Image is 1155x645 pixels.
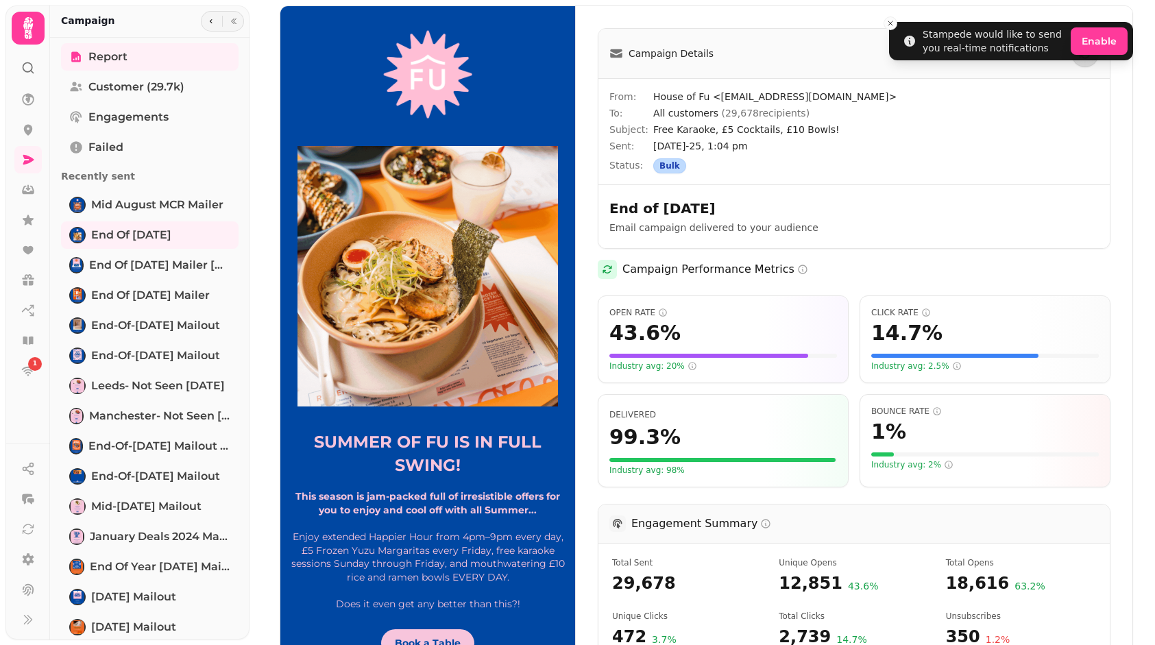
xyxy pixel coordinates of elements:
span: End of [DATE] [91,227,171,243]
a: December 2024 Mailout[DATE] Mailout [61,583,239,611]
a: End of June '25 mailer [clone]End of [DATE] mailer [clone] [61,252,239,279]
a: Failed [61,134,239,161]
img: End of year 2024 Mailout [71,560,83,574]
span: 1 % [871,419,906,444]
img: End-of-February '25 Mailout [clone] [71,439,82,453]
span: Manchester- Not seen [DATE] [89,408,230,424]
span: Bounce Rate [871,406,1099,417]
span: Open Rate [609,307,837,318]
button: Enable [1071,27,1128,55]
span: Number of recipients who chose to unsubscribe after receiving this campaign. LOWER is better - th... [946,611,1096,622]
img: Manchester- Not seen in 3 months [71,409,82,423]
span: House of Fu <[EMAIL_ADDRESS][DOMAIN_NAME]> [653,90,1099,104]
span: [DATE] Mailout [91,619,176,635]
img: End of May '25 mailer [71,289,84,302]
div: Visual representation of your open rate (43.6%) compared to a scale of 50%. The fuller the bar, t... [609,354,837,358]
a: Report [61,43,239,71]
a: Customer (29.7k) [61,73,239,101]
a: End-of-April '25 MailoutEnd-of-[DATE] Mailout [61,312,239,339]
span: End-of-[DATE] Mailout [91,468,220,485]
span: Mid August MCR Mailer [91,197,223,213]
span: Industry avg: 2% [871,459,953,470]
h2: End of [DATE] [609,199,873,218]
span: 63.2 % [1014,579,1045,594]
button: Close toast [884,16,897,30]
span: Total number of emails attempted to be sent in this campaign [612,557,762,568]
a: 1 [14,357,42,385]
img: Mid August MCR Mailer [71,198,84,212]
span: End-of-[DATE] Mailout [91,348,220,364]
img: End-of-April '25 Mailout [71,319,84,332]
span: Free Karaoke, £5 Cocktails, £10 Bowls! [653,123,1099,136]
span: January Deals 2024 Mailout [90,528,230,545]
a: Mid August MCR MailerMid August MCR Mailer [61,191,239,219]
img: End of June '25 mailer [clone] [71,258,82,272]
span: Your delivery rate meets or exceeds the industry standard of 98%. Great list quality! [609,465,685,476]
a: November 2024 Mailout[DATE] Mailout [61,613,239,641]
span: Industry avg: 20% [609,361,697,372]
div: Visual representation of your bounce rate (1%). For bounce rate, LOWER is better. The bar is gree... [871,452,1099,457]
span: 18,616 [946,572,1010,594]
span: Subject: [609,123,653,136]
span: Leeds- Not seen [DATE] [91,378,225,394]
a: End-of-February '25 Mailout [clone]End-of-[DATE] Mailout [clone] [61,433,239,460]
span: 12,851 [779,572,842,594]
h2: Campaign Performance Metrics [622,261,808,278]
div: Visual representation of your click rate (14.7%) compared to a scale of 20%. The fuller the bar, ... [871,354,1099,358]
img: Leeds- Not seen in 3 months [71,379,84,393]
span: End-of-[DATE] Mailout [clone] [88,438,230,454]
span: To: [609,106,653,120]
a: January Deals 2024 MailoutJanuary Deals 2024 Mailout [61,523,239,550]
a: Leeds- Not seen in 3 monthsLeeds- Not seen [DATE] [61,372,239,400]
img: End-of-January '25 Mailout [71,470,84,483]
span: Industry avg: 2.5% [871,361,962,372]
img: End-of-March '25 Mailout [71,349,84,363]
a: Engagements [61,104,239,131]
p: Recently sent [61,164,239,188]
span: Number of unique recipients who opened the email at least once [779,557,929,568]
img: End of July '25 [71,228,84,242]
div: Visual representation of your delivery rate (99.3%). The fuller the bar, the better. [609,458,837,462]
img: January Deals 2024 Mailout [71,530,83,544]
span: Report [88,49,127,65]
span: Status: [609,158,653,173]
span: From: [609,90,653,104]
a: Mid-January '25 MailoutMid-[DATE] Mailout [61,493,239,520]
img: Mid-January '25 Mailout [71,500,84,513]
span: [DATE]-25, 1:04 pm [653,139,1099,153]
span: 99.3 % [609,425,681,450]
a: End-of-March '25 MailoutEnd-of-[DATE] Mailout [61,342,239,369]
h3: Engagement Summary [631,515,771,532]
span: 43.6 % [848,579,878,594]
img: November 2024 Mailout [71,620,84,634]
span: Engagements [88,109,169,125]
span: Mid-[DATE] Mailout [91,498,202,515]
div: Bulk [653,158,686,173]
span: 14.7 % [871,321,943,345]
span: Total number of times emails were opened (includes multiple opens by the same recipient) [946,557,1096,568]
span: End of year [DATE] Mailout [90,559,230,575]
div: Stampede would like to send you real-time notifications [923,27,1065,55]
a: End of May '25 mailerEnd of [DATE] mailer [61,282,239,309]
span: [DATE] Mailout [91,589,176,605]
span: Sent: [609,139,653,153]
a: End of July '25End of [DATE] [61,221,239,249]
a: Manchester- Not seen in 3 monthsManchester- Not seen [DATE] [61,402,239,430]
img: December 2024 Mailout [71,590,84,604]
span: All customers [653,108,810,119]
h2: Campaign [61,14,115,27]
span: End-of-[DATE] Mailout [91,317,220,334]
span: Percentage of emails that were successfully delivered to recipients' inboxes. Higher is better. [609,410,656,419]
span: 1 [33,359,37,369]
span: Failed [88,139,123,156]
a: End of year 2024 MailoutEnd of year [DATE] Mailout [61,553,239,581]
span: Number of unique recipients who clicked a link in the email at least once [612,611,762,622]
span: End of [DATE] mailer [clone] [89,257,230,273]
span: 29,678 [612,572,762,594]
span: ( 29,678 recipients) [721,108,810,119]
span: Campaign Details [629,47,714,60]
span: Total number of link clicks (includes multiple clicks by the same recipient) [779,611,929,622]
span: Click Rate [871,307,1099,318]
span: Customer (29.7k) [88,79,184,95]
p: Email campaign delivered to your audience [609,221,960,234]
